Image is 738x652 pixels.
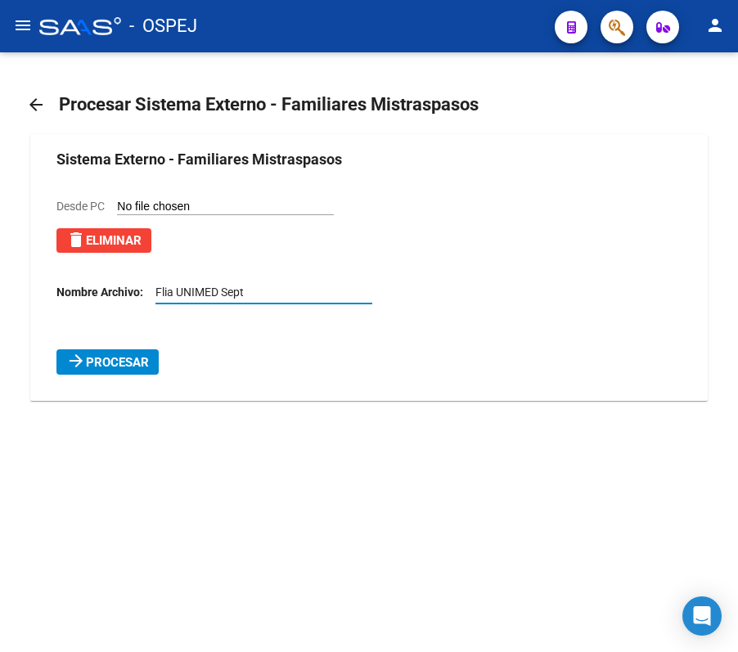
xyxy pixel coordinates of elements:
span: Procesar [86,355,149,370]
span: - OSPEJ [129,8,197,44]
mat-icon: arrow_forward [66,351,86,371]
mat-icon: delete [66,230,86,250]
h1: Procesar Sistema Externo - Familiares Mistraspasos [59,89,479,120]
input: Desde PC [117,200,334,215]
mat-icon: person [705,16,725,35]
span: Desde PC [56,200,105,213]
button: Procesar [56,349,159,375]
span: Nombre Archivo: [56,283,143,301]
mat-icon: menu [13,16,33,35]
h3: Sistema Externo - Familiares Mistraspasos [56,148,681,171]
mat-icon: arrow_back [26,95,46,115]
button: Eliminar [56,228,151,253]
span: Eliminar [66,233,142,248]
div: Open Intercom Messenger [682,596,722,636]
